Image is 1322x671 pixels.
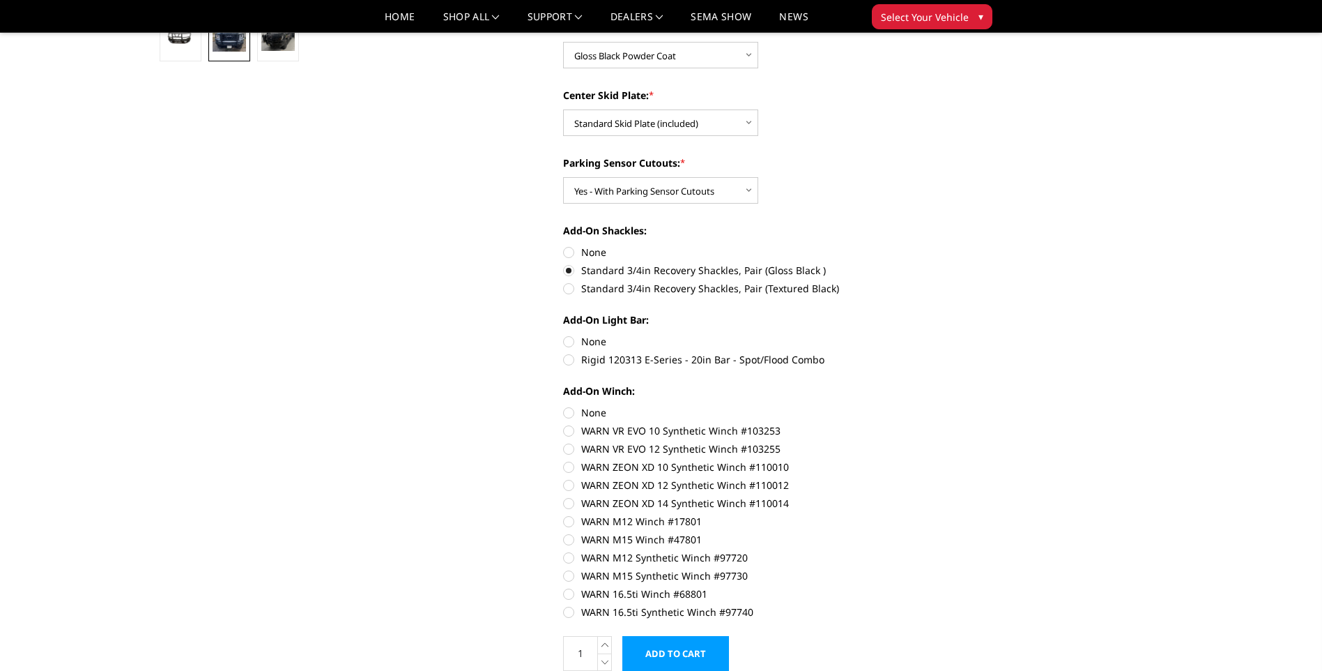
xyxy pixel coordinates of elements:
[563,88,948,103] label: Center Skid Plate:
[563,568,948,583] label: WARN M15 Synthetic Winch #97730
[443,12,500,32] a: shop all
[563,384,948,398] label: Add-On Winch:
[563,550,948,565] label: WARN M12 Synthetic Winch #97720
[164,31,197,47] img: 2024-2025 GMC 2500-3500 - T2 Series - Extreme Front Bumper (receiver or winch)
[528,12,583,32] a: Support
[563,312,948,327] label: Add-On Light Bar:
[563,514,948,529] label: WARN M12 Winch #17801
[563,245,948,259] label: None
[610,12,663,32] a: Dealers
[563,156,948,170] label: Parking Sensor Cutouts:
[978,9,983,24] span: ▾
[622,636,729,671] input: Add to Cart
[563,263,948,278] label: Standard 3/4in Recovery Shackles, Pair (Gloss Black )
[563,587,948,601] label: WARN 16.5ti Winch #68801
[563,442,948,456] label: WARN VR EVO 12 Synthetic Winch #103255
[213,24,246,52] img: 2024-2025 GMC 2500-3500 - T2 Series - Extreme Front Bumper (receiver or winch)
[872,4,992,29] button: Select Your Vehicle
[563,334,948,349] label: None
[691,12,751,32] a: SEMA Show
[563,496,948,511] label: WARN ZEON XD 14 Synthetic Winch #110014
[563,281,948,296] label: Standard 3/4in Recovery Shackles, Pair (Textured Black)
[779,12,808,32] a: News
[563,532,948,547] label: WARN M15 Winch #47801
[563,423,948,438] label: WARN VR EVO 10 Synthetic Winch #103253
[261,25,295,51] img: 2024-2025 GMC 2500-3500 - T2 Series - Extreme Front Bumper (receiver or winch)
[563,478,948,492] label: WARN ZEON XD 12 Synthetic Winch #110012
[385,12,415,32] a: Home
[563,405,948,420] label: None
[563,605,948,619] label: WARN 16.5ti Synthetic Winch #97740
[563,460,948,474] label: WARN ZEON XD 10 Synthetic Winch #110010
[881,10,969,24] span: Select Your Vehicle
[563,352,948,367] label: Rigid 120313 E-Series - 20in Bar - Spot/Flood Combo
[563,223,948,238] label: Add-On Shackles:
